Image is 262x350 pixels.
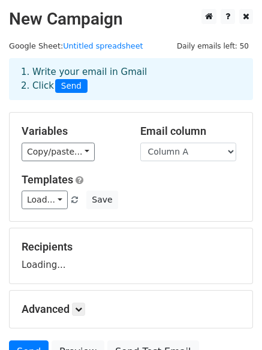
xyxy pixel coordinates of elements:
h2: New Campaign [9,9,253,29]
small: Google Sheet: [9,41,143,50]
span: Daily emails left: 50 [173,40,253,53]
h5: Recipients [22,240,240,254]
div: 1. Write your email in Gmail 2. Click [12,65,250,93]
h5: Advanced [22,303,240,316]
a: Copy/paste... [22,143,95,161]
a: Daily emails left: 50 [173,41,253,50]
a: Templates [22,173,73,186]
h5: Email column [140,125,241,138]
h5: Variables [22,125,122,138]
div: Loading... [22,240,240,271]
a: Load... [22,191,68,209]
span: Send [55,79,88,93]
button: Save [86,191,118,209]
a: Untitled spreadsheet [63,41,143,50]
